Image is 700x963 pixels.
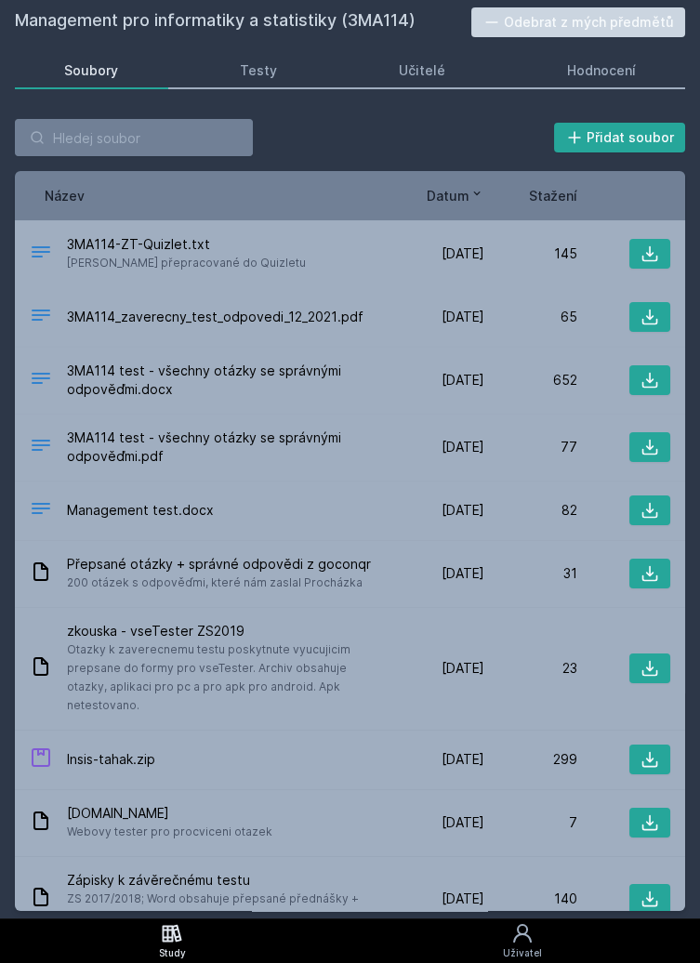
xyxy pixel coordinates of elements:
h2: Management pro informatiky a statistiky (3MA114) [15,7,471,37]
div: 140 [484,890,577,908]
div: 299 [484,750,577,769]
div: Study [159,946,186,960]
span: [DATE] [442,750,484,769]
div: ZIP [30,746,52,773]
div: 65 [484,308,577,326]
div: Hodnocení [567,61,636,80]
span: [DATE] [442,659,484,678]
a: Testy [191,52,327,89]
button: Datum [427,186,484,205]
div: TXT [30,241,52,268]
span: 200 otázek s odpověďmi, které nám zaslal Procházka [67,574,371,592]
div: 7 [484,813,577,832]
span: [DATE] [442,308,484,326]
span: Management test.docx [67,501,214,520]
div: 82 [484,501,577,520]
div: PDF [30,434,52,461]
span: [DATE] [442,501,484,520]
a: Soubory [15,52,168,89]
button: Název [45,186,85,205]
span: 3MA114 test - všechny otázky se správnými odpověďmi.pdf [67,429,384,466]
div: DOCX [30,497,52,524]
a: Uživatel [344,918,700,963]
div: 652 [484,371,577,389]
span: [DATE] [442,564,484,583]
span: ZS 2017/2018; Word obsahuje přepsané přednášky + nějaké info navíc (neručím za to, že je tam všec... [67,890,384,927]
span: 3MA114-ZT-Quizlet.txt [67,235,306,254]
span: 3MA114 test - všechny otázky se správnými odpověďmi.docx [67,362,384,399]
span: [DATE] [442,438,484,456]
span: Datum [427,186,469,205]
button: Přidat soubor [554,123,686,152]
div: 77 [484,438,577,456]
div: Uživatel [503,946,542,960]
input: Hledej soubor [15,119,253,156]
span: [DATE] [442,371,484,389]
a: Hodnocení [517,52,685,89]
div: DOCX [30,367,52,394]
span: [DOMAIN_NAME] [67,804,272,823]
span: 3MA114_zaverecny_test_odpovedi_12_2021.pdf [67,308,363,326]
span: Insis-tahak.zip [67,750,155,769]
div: Soubory [64,61,118,80]
span: Zápisky k závěrečnému testu [67,871,384,890]
span: Přepsané otázky + správné odpovědi z goconqr [67,555,371,574]
button: Stažení [529,186,577,205]
button: Odebrat z mých předmětů [471,7,686,37]
div: 145 [484,244,577,263]
div: PDF [30,304,52,331]
div: 31 [484,564,577,583]
span: [PERSON_NAME] přepracované do Quizletu [67,254,306,272]
span: [DATE] [442,890,484,908]
div: Testy [240,61,277,80]
span: zkouska - vseTester ZS2019 [67,622,384,640]
div: 23 [484,659,577,678]
span: Otazky k zaverecnemu testu poskytnute vyucujicim prepsane do formy pro vseTester. Archiv obsahuje... [67,640,384,715]
span: Webovy tester pro procviceni otazek [67,823,272,841]
div: Učitelé [399,61,445,80]
span: [DATE] [442,244,484,263]
a: Učitelé [350,52,495,89]
span: [DATE] [442,813,484,832]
